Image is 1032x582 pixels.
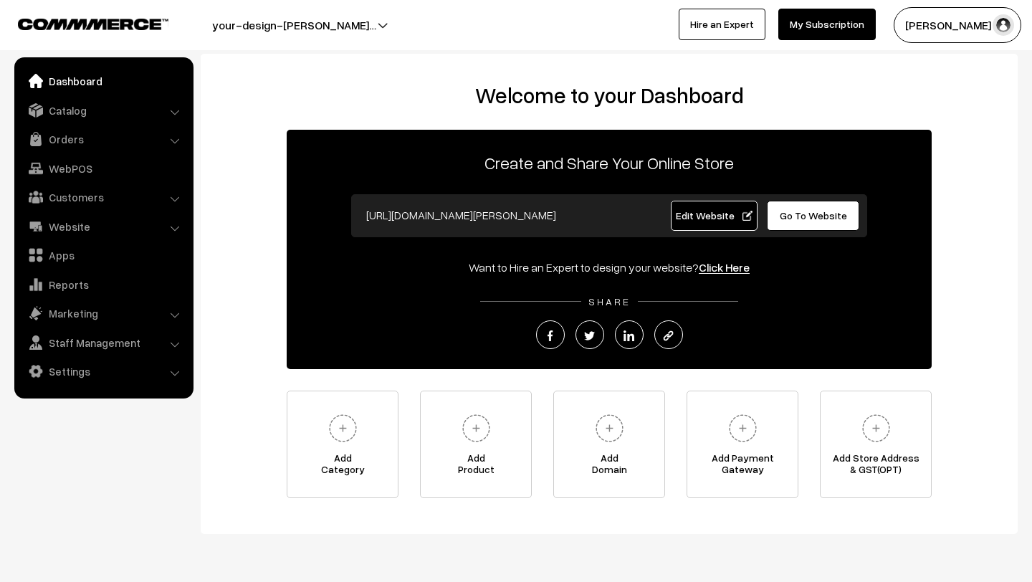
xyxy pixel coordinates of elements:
span: Add Category [287,452,398,481]
a: Go To Website [767,201,859,231]
a: Reports [18,272,188,297]
a: My Subscription [778,9,876,40]
a: WebPOS [18,156,188,181]
p: Create and Share Your Online Store [287,150,932,176]
a: Add PaymentGateway [687,391,798,498]
span: Add Payment Gateway [687,452,798,481]
img: plus.svg [323,409,363,448]
a: Settings [18,358,188,384]
a: Add Store Address& GST(OPT) [820,391,932,498]
a: Dashboard [18,68,188,94]
a: Website [18,214,188,239]
span: Add Store Address & GST(OPT) [821,452,931,481]
img: plus.svg [590,409,629,448]
a: Marketing [18,300,188,326]
span: Add Domain [554,452,664,481]
span: Edit Website [676,209,752,221]
img: plus.svg [723,409,763,448]
span: Add Product [421,452,531,481]
a: Click Here [699,260,750,275]
a: AddProduct [420,391,532,498]
img: plus.svg [457,409,496,448]
button: your-design-[PERSON_NAME]… [162,7,426,43]
img: user [993,14,1014,36]
a: Catalog [18,97,188,123]
a: Apps [18,242,188,268]
img: COMMMERCE [18,19,168,29]
a: Customers [18,184,188,210]
span: SHARE [581,295,638,307]
a: Edit Website [671,201,758,231]
a: Hire an Expert [679,9,765,40]
a: AddDomain [553,391,665,498]
div: Want to Hire an Expert to design your website? [287,259,932,276]
a: Staff Management [18,330,188,356]
h2: Welcome to your Dashboard [215,82,1003,108]
span: Go To Website [780,209,847,221]
a: Orders [18,126,188,152]
a: AddCategory [287,391,398,498]
a: COMMMERCE [18,14,143,32]
img: plus.svg [856,409,896,448]
button: [PERSON_NAME] N.P [894,7,1021,43]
